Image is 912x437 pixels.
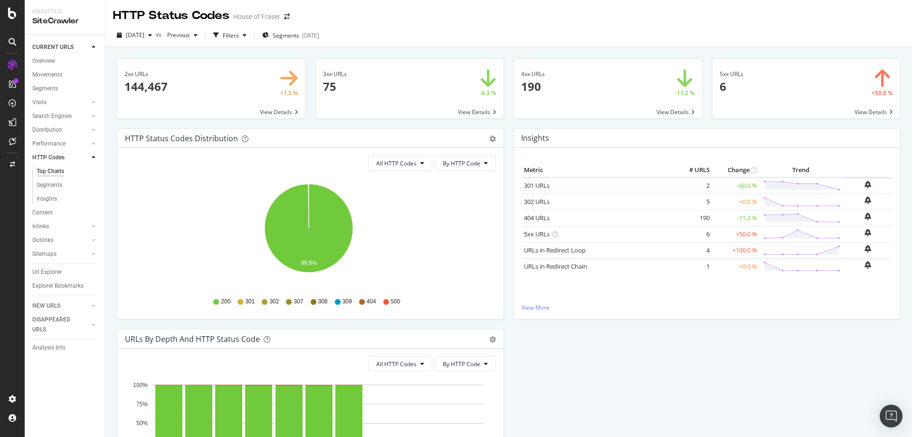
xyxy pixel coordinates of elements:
[32,222,49,232] div: Inlinks
[32,222,89,232] a: Inlinks
[125,334,260,344] div: URLs by Depth and HTTP Status Code
[32,56,55,66] div: Overview
[294,298,303,306] span: 307
[864,245,871,252] div: bell-plus
[674,258,712,274] td: 1
[521,132,549,145] h4: Insights
[32,97,47,107] div: Visits
[32,84,98,94] a: Segments
[712,163,760,177] th: Change
[524,181,550,190] a: 301 URLs
[32,249,89,259] a: Sitemaps
[342,298,352,306] span: 309
[245,298,255,306] span: 301
[32,208,53,218] div: Content
[712,194,760,210] td: +0.0 %
[443,360,480,368] span: By HTTP Code
[32,235,53,245] div: Outlinks
[301,260,317,267] text: 99.8%
[674,226,712,242] td: 6
[864,229,871,236] div: bell-plus
[32,235,89,245] a: Outlinks
[32,16,97,27] div: SiteCrawler
[524,197,550,206] a: 302 URLs
[32,8,97,16] div: Analytics
[522,303,893,311] a: View More
[674,194,712,210] td: 5
[32,267,62,277] div: Url Explorer
[760,163,843,177] th: Trend
[37,194,57,204] div: Insights
[32,249,57,259] div: Sitemaps
[32,301,89,311] a: NEW URLS
[32,97,89,107] a: Visits
[712,226,760,242] td: +50.0 %
[32,343,98,353] a: Analysis Info
[32,56,98,66] a: Overview
[37,166,98,176] a: Top Charts
[376,159,417,167] span: All HTTP Codes
[221,298,230,306] span: 200
[522,163,674,177] th: Metric
[435,155,496,171] button: By HTTP Code
[32,208,98,218] a: Content
[126,31,144,39] span: 2025 Sep. 21st
[32,139,89,149] a: Performance
[443,159,480,167] span: By HTTP Code
[32,315,89,335] a: DISAPPEARED URLS
[32,153,65,163] div: HTTP Codes
[32,281,84,291] div: Explorer Bookmarks
[712,177,760,194] td: -60.0 %
[32,70,98,80] a: Movements
[524,262,587,271] a: URLs in Redirect Chain
[32,42,89,52] a: CURRENT URLS
[125,178,493,289] svg: A chart.
[880,405,902,427] div: Open Intercom Messenger
[133,382,148,388] text: 100%
[32,111,72,121] div: Search Engines
[32,70,62,80] div: Movements
[376,360,417,368] span: All HTTP Codes
[302,31,319,39] div: [DATE]
[32,281,98,291] a: Explorer Bookmarks
[864,213,871,220] div: bell-plus
[269,298,279,306] span: 302
[318,298,328,306] span: 308
[489,136,496,142] div: gear
[674,163,712,177] th: # URLS
[32,125,89,135] a: Distribution
[37,166,64,176] div: Top Charts
[209,28,250,43] button: Filters
[524,214,550,222] a: 404 URLs
[712,242,760,258] td: +100.0 %
[284,13,290,20] div: arrow-right-arrow-left
[37,180,98,190] a: Segments
[163,31,190,39] span: Previous
[32,139,66,149] div: Performance
[864,261,871,269] div: bell-plus
[524,246,586,254] a: URLs in Redirect Loop
[156,30,163,39] span: vs
[136,420,148,427] text: 50%
[32,84,58,94] div: Segments
[32,315,80,335] div: DISAPPEARED URLS
[273,31,299,39] span: Segments
[32,125,62,135] div: Distribution
[223,31,239,39] div: Filters
[864,181,871,188] div: bell-plus
[674,177,712,194] td: 2
[489,336,496,343] div: gear
[712,258,760,274] td: +0.0 %
[32,343,66,353] div: Analysis Info
[524,230,550,238] a: 5xx URLs
[113,8,229,24] div: HTTP Status Codes
[368,155,432,171] button: All HTTP Codes
[32,111,89,121] a: Search Engines
[864,196,871,204] div: bell-plus
[125,134,238,143] div: HTTP Status Codes Distribution
[32,153,89,163] a: HTTP Codes
[233,12,280,21] div: House of Fraser
[136,401,148,408] text: 75%
[674,242,712,258] td: 4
